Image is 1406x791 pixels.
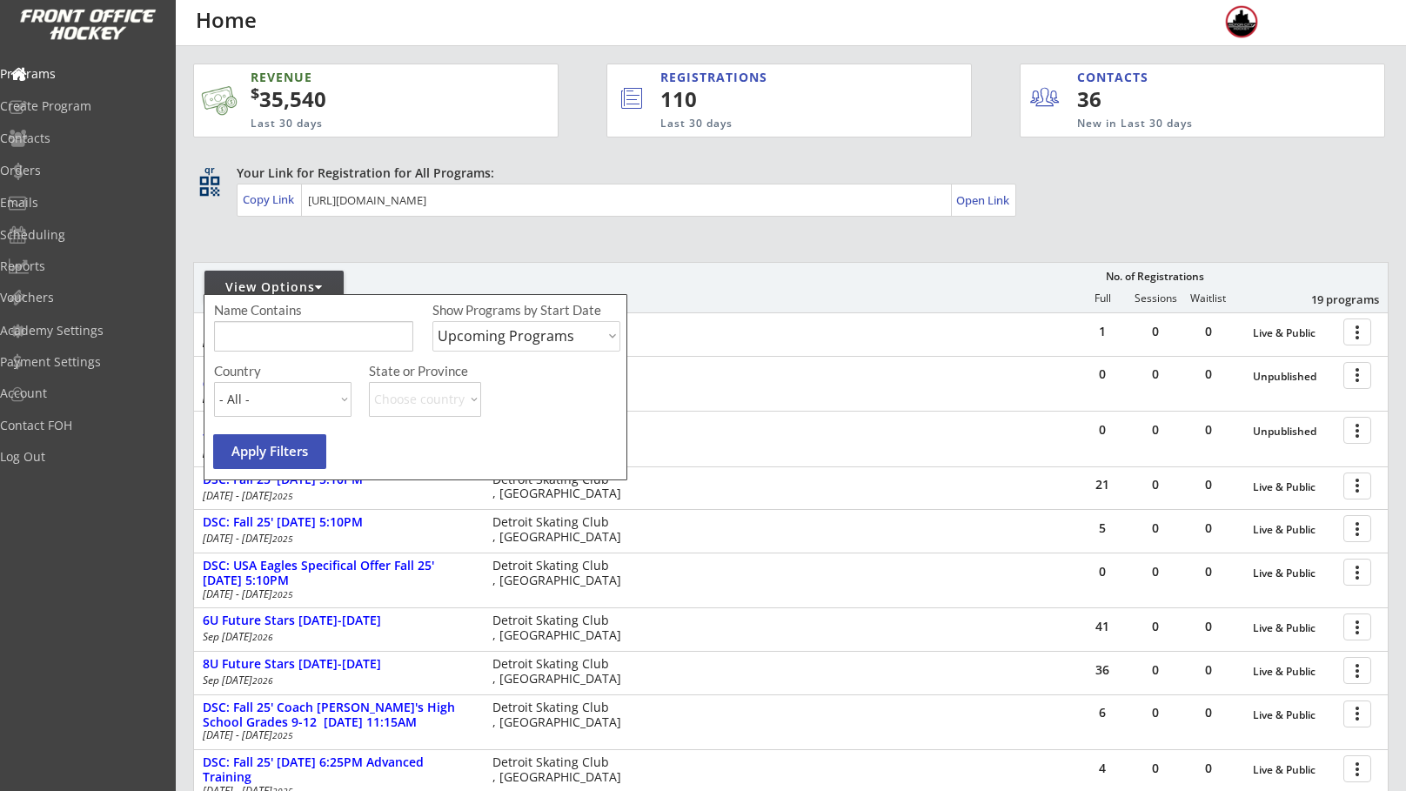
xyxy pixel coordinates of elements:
div: Sep [DATE] [203,675,469,686]
div: [DATE] - [DATE] [203,730,469,741]
div: [DATE] - [DATE] [203,533,469,544]
div: 8U Future Stars [DATE]-[DATE] [203,657,474,672]
div: [GEOGRAPHIC_DATA]: Fall 25' [DATE] 6:00PM-7:20PM Grades (1-5) [203,417,474,446]
button: more_vert [1343,613,1371,640]
div: Detroit Skating Club , [GEOGRAPHIC_DATA] [492,515,629,545]
div: Unpublished [1253,371,1335,383]
div: [DATE] - [DATE] [203,589,469,600]
div: REGISTRATIONS [660,69,891,86]
div: 21 [1076,479,1128,491]
button: Apply Filters [213,434,326,469]
div: Detroit Skating Club , [GEOGRAPHIC_DATA] [492,559,629,588]
div: [DATE] - [DATE] [203,447,469,458]
div: Fall 2025 Walk-On Opportunities [203,318,474,333]
div: 0 [1182,707,1235,719]
div: [GEOGRAPHIC_DATA]: Fall 25' [DATE] 4:30-6:00PM Grades 6-12 [203,362,474,392]
button: more_vert [1343,755,1371,782]
em: 2025 [272,588,293,600]
button: more_vert [1343,362,1371,389]
div: Detroit Skating Club , [GEOGRAPHIC_DATA] [492,657,629,687]
div: New in Last 30 days [1077,117,1303,131]
div: CONTACTS [1077,69,1156,86]
div: [DATE] - [DATE] [203,392,469,403]
div: 0 [1129,325,1182,338]
div: 36 [1076,664,1128,676]
div: 4 [1076,762,1128,774]
button: more_vert [1343,515,1371,542]
div: Detroit Skating Club , [GEOGRAPHIC_DATA] [492,613,629,643]
div: Live & Public [1253,327,1335,339]
div: 0 [1182,424,1235,436]
button: more_vert [1343,701,1371,727]
div: Name Contains [214,304,351,317]
div: 0 [1076,424,1128,436]
div: DSC: Fall 25' Coach [PERSON_NAME]'s High School Grades 9-12 [DATE] 11:15AM [203,701,474,730]
div: View Options [204,278,344,296]
div: No. of Registrations [1101,271,1208,283]
button: more_vert [1343,473,1371,499]
div: [DATE] - [DATE] [203,491,469,501]
sup: $ [251,83,259,104]
div: Open Link [956,193,1011,208]
div: Sessions [1129,292,1182,305]
em: 2025 [272,533,293,545]
div: 0 [1129,620,1182,633]
div: 1 [1076,325,1128,338]
div: 0 [1129,762,1182,774]
div: 110 [660,84,913,114]
div: Unpublished [1253,426,1335,438]
div: 0 [1182,620,1235,633]
div: Show Programs by Start Date [432,304,618,317]
div: 0 [1129,368,1182,380]
em: 2026 [252,631,273,643]
div: Live & Public [1253,567,1335,580]
em: 2025 [272,490,293,502]
div: Live & Public [1253,622,1335,634]
div: 0 [1129,566,1182,578]
div: 0 [1182,664,1235,676]
div: 0 [1182,325,1235,338]
div: Detroit Skating Club , [GEOGRAPHIC_DATA] [492,701,629,730]
div: Copy Link [243,191,298,207]
div: 0 [1129,522,1182,534]
div: 0 [1129,664,1182,676]
div: DSC: USA Eagles Specifical Offer Fall 25' [DATE] 5:10PM [203,559,474,588]
div: DSC: Fall 25' [DATE] 6:25PM Advanced Training [203,755,474,785]
button: qr_code [197,173,223,199]
div: Live & Public [1253,481,1335,493]
div: DSC: Fall 25' [DATE] 5:10PM [203,473,474,487]
div: Waitlist [1182,292,1234,305]
div: Live & Public [1253,666,1335,678]
div: Live & Public [1253,764,1335,776]
a: Open Link [956,188,1011,212]
em: 2026 [252,674,273,687]
div: 6 [1076,707,1128,719]
div: Last 30 days [251,117,473,131]
div: Last 30 days [660,117,900,131]
div: Live & Public [1253,709,1335,721]
div: Country [214,365,351,378]
button: more_vert [1343,318,1371,345]
div: 0 [1129,707,1182,719]
div: REVENUE [251,69,473,86]
div: 5 [1076,522,1128,534]
div: qr [198,164,219,176]
button: more_vert [1343,559,1371,586]
div: Your Link for Registration for All Programs: [237,164,1335,182]
div: Full [1076,292,1128,305]
div: 35,540 [251,84,503,114]
button: more_vert [1343,417,1371,444]
div: Sep [DATE] [203,632,469,642]
div: 0 [1182,762,1235,774]
div: 0 [1182,368,1235,380]
div: 0 [1076,368,1128,380]
div: 0 [1182,479,1235,491]
div: State or Province [369,365,618,378]
div: Live & Public [1253,524,1335,536]
em: 2025 [272,729,293,741]
div: 19 programs [1289,292,1379,307]
div: 41 [1076,620,1128,633]
div: 0 [1129,424,1182,436]
div: [DATE] - [DATE] [203,337,469,347]
div: Detroit Skating Club , [GEOGRAPHIC_DATA] [492,755,629,785]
